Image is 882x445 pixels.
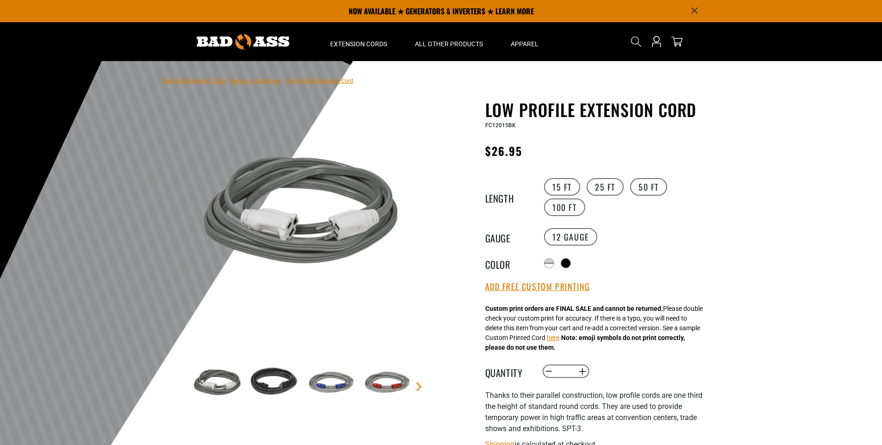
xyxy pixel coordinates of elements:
img: Grey & Blue [303,356,357,410]
img: Bad Ass Extension Cords [197,34,289,49]
label: 100 FT [544,198,585,216]
h1: Low Profile Extension Cord [485,100,712,119]
span: › [282,78,284,84]
div: Please double check your custom print for accuracy. If there is a typo, you will need to delete t... [485,304,703,352]
strong: Custom print orders are FINAL SALE and cannot be returned. [485,305,663,312]
img: grey & white [191,102,414,325]
span: Low Profile Extension Cord [286,78,353,84]
strong: Note: emoji symbols do not print correctly, please do not use them. [485,334,685,351]
label: 50 FT [630,178,667,196]
p: Thanks to their parallel construction, low profile cords are one third the height of standard rou... [485,390,712,434]
span: Extension Cords [330,40,387,48]
summary: Search [629,34,644,49]
a: Next [414,382,424,391]
span: All Other Products [415,40,483,48]
button: Add Free Custom Printing [485,282,590,292]
span: FC12015BK [485,122,516,129]
summary: Extension Cords [316,22,401,61]
button: here [547,333,559,343]
legend: Length [485,191,532,203]
label: 15 FT [544,178,580,196]
summary: Apparel [497,22,552,61]
summary: All Other Products [401,22,497,61]
span: › [228,78,230,84]
a: Bad Ass Extension Cords [163,78,226,84]
a: Return to Collection [231,78,281,84]
img: black [247,356,300,410]
label: 25 FT [587,178,624,196]
label: Quantity [485,365,532,377]
legend: Gauge [485,231,532,243]
nav: breadcrumbs [163,75,353,86]
span: $26.95 [485,142,522,159]
legend: Color [485,257,532,269]
span: Apparel [511,40,538,48]
img: grey & white [191,356,244,410]
label: 12 Gauge [544,228,597,246]
img: grey & red [359,356,413,410]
